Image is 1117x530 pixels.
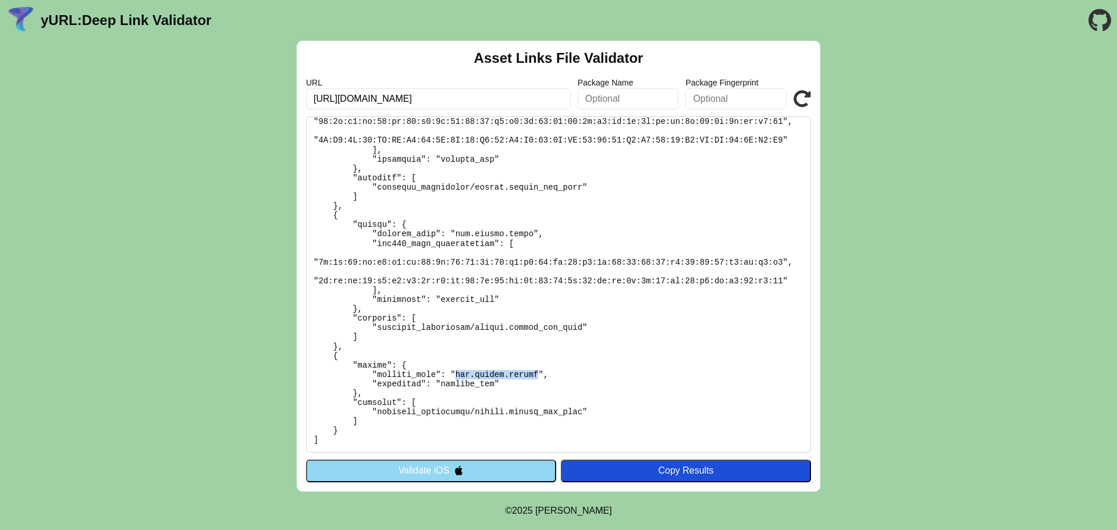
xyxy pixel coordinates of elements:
[6,5,36,35] img: yURL Logo
[306,460,556,482] button: Validate iOS
[567,465,805,476] div: Copy Results
[685,78,787,87] label: Package Fingerprint
[306,88,571,109] input: Required
[306,116,811,453] pre: Lorem ipsu do: sitam://consec.ad.elit3.sed/.doei-tempo/incididunt.utla Et Dolorema: Aliq Enimadm-...
[474,50,643,66] h2: Asset Links File Validator
[578,88,679,109] input: Optional
[306,78,571,87] label: URL
[685,88,787,109] input: Optional
[578,78,679,87] label: Package Name
[535,506,612,515] a: Michael Ibragimchayev's Personal Site
[454,465,464,475] img: appleIcon.svg
[512,506,533,515] span: 2025
[561,460,811,482] button: Copy Results
[505,492,611,530] footer: ©
[41,12,211,29] a: yURL:Deep Link Validator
